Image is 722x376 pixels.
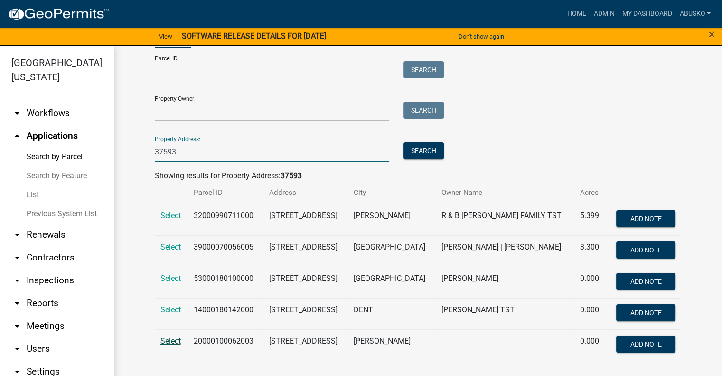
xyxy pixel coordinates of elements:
strong: 37593 [281,171,302,180]
i: arrow_drop_down [11,107,23,119]
strong: SOFTWARE RELEASE DETAILS FOR [DATE] [182,31,326,40]
a: abusko [675,5,714,23]
a: Select [160,305,181,314]
th: City [347,182,435,204]
td: 53000180100000 [188,267,263,298]
td: R & B [PERSON_NAME] FAMILY TST [435,204,574,235]
td: [PERSON_NAME] TST [435,298,574,329]
td: [PERSON_NAME] | [PERSON_NAME] [435,235,574,267]
span: Add Note [630,246,662,253]
div: Showing results for Property Address: [155,170,682,182]
button: Search [403,102,444,119]
a: Admin [590,5,618,23]
button: Add Note [616,336,675,353]
td: [PERSON_NAME] [435,267,574,298]
td: 20000100062003 [188,329,263,361]
a: Select [160,242,181,251]
span: Add Note [630,340,662,347]
th: Acres [574,182,607,204]
button: Add Note [616,210,675,227]
a: Select [160,274,181,283]
td: [STREET_ADDRESS] [263,298,348,329]
td: [GEOGRAPHIC_DATA] [347,267,435,298]
i: arrow_drop_down [11,320,23,332]
td: [STREET_ADDRESS] [263,204,348,235]
span: Add Note [630,309,662,316]
td: 5.399 [574,204,607,235]
td: [STREET_ADDRESS] [263,235,348,267]
th: Owner Name [435,182,574,204]
button: Search [403,142,444,159]
a: Select [160,337,181,346]
a: My Dashboard [618,5,675,23]
td: [PERSON_NAME] [347,329,435,361]
button: Add Note [616,241,675,259]
td: 14000180142000 [188,298,263,329]
a: View [155,29,176,44]
td: 0.000 [574,298,607,329]
span: Add Note [630,214,662,222]
td: 39000070056005 [188,235,263,267]
td: 0.000 [574,329,607,361]
td: DENT [347,298,435,329]
i: arrow_drop_down [11,275,23,286]
td: [GEOGRAPHIC_DATA] [347,235,435,267]
td: 0.000 [574,267,607,298]
i: arrow_drop_down [11,343,23,355]
span: × [709,28,715,41]
i: arrow_drop_up [11,130,23,142]
td: 3.300 [574,235,607,267]
a: Home [563,5,590,23]
button: Add Note [616,273,675,290]
td: 32000990711000 [188,204,263,235]
button: Close [709,29,715,40]
button: Search [403,61,444,78]
button: Add Note [616,304,675,321]
button: Don't show again [455,29,508,44]
i: arrow_drop_down [11,298,23,309]
span: Add Note [630,277,662,285]
th: Parcel ID [188,182,263,204]
td: [STREET_ADDRESS] [263,267,348,298]
i: arrow_drop_down [11,252,23,263]
td: [STREET_ADDRESS] [263,329,348,361]
td: [PERSON_NAME] [347,204,435,235]
th: Address [263,182,348,204]
i: arrow_drop_down [11,229,23,241]
a: Select [160,211,181,220]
